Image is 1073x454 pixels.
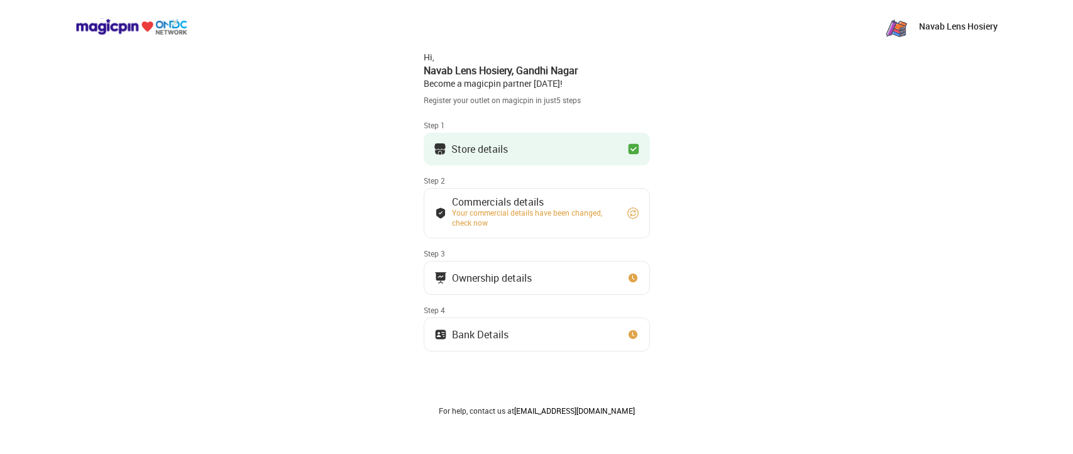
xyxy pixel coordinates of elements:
[884,14,909,39] img: zN8eeJ7_1yFC7u6ROh_yaNnuSMByXp4ytvKet0ObAKR-3G77a2RQhNqTzPi8_o_OMQ7Yu_PgX43RpeKyGayj_rdr-Pw
[627,272,639,284] img: clock_icon_new.67dbf243.svg
[424,95,650,106] div: Register your outlet on magicpin in just 5 steps
[424,248,650,258] div: Step 3
[514,406,635,416] a: [EMAIL_ADDRESS][DOMAIN_NAME]
[434,143,446,155] img: storeIcon.9b1f7264.svg
[627,143,640,155] img: checkbox_green.749048da.svg
[424,133,650,165] button: Store details
[452,275,532,281] div: Ownership details
[919,20,998,33] p: Navab Lens Hosiery
[424,406,650,416] div: For help, contact us at
[452,199,615,205] div: Commercials details
[451,146,508,152] div: Store details
[424,318,650,352] button: Bank Details
[424,51,650,90] div: Hi, Become a magicpin partner [DATE]!
[627,207,639,219] img: refresh_circle.10b5a287.svg
[424,64,650,77] div: Navab Lens Hosiery , Gandhi Nagar
[424,305,650,315] div: Step 4
[424,188,650,238] button: Commercials detailsYour commercial details have been changed, check now
[424,261,650,295] button: Ownership details
[627,328,639,341] img: clock_icon_new.67dbf243.svg
[434,272,447,284] img: commercials_icon.983f7837.svg
[424,120,650,130] div: Step 1
[424,175,650,185] div: Step 2
[434,328,447,341] img: ownership_icon.37569ceb.svg
[452,208,615,228] div: Your commercial details have been changed, check now
[452,331,509,338] div: Bank Details
[434,207,447,219] img: bank_details_tick.fdc3558c.svg
[75,18,187,35] img: ondc-logo-new-small.8a59708e.svg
